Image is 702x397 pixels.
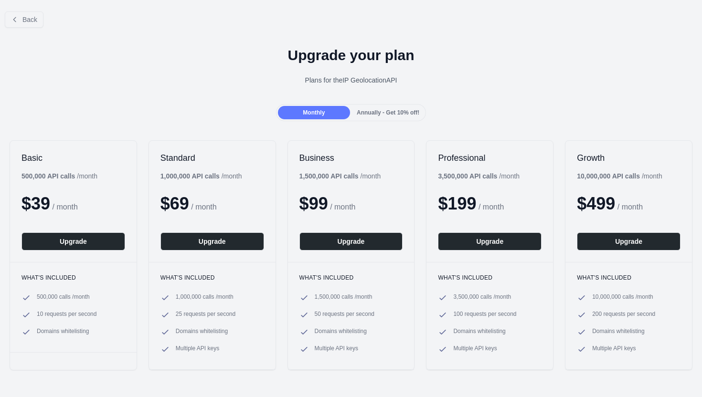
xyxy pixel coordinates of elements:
h2: Growth [577,152,681,164]
div: / month [577,171,662,181]
b: 1,500,000 API calls [299,172,359,180]
span: $ 199 [438,194,476,213]
h2: Standard [160,152,264,164]
h2: Professional [438,152,542,164]
span: $ 99 [299,194,328,213]
b: 10,000,000 API calls [577,172,640,180]
b: 3,500,000 API calls [438,172,497,180]
div: / month [299,171,381,181]
h2: Business [299,152,403,164]
span: $ 499 [577,194,615,213]
div: / month [438,171,520,181]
